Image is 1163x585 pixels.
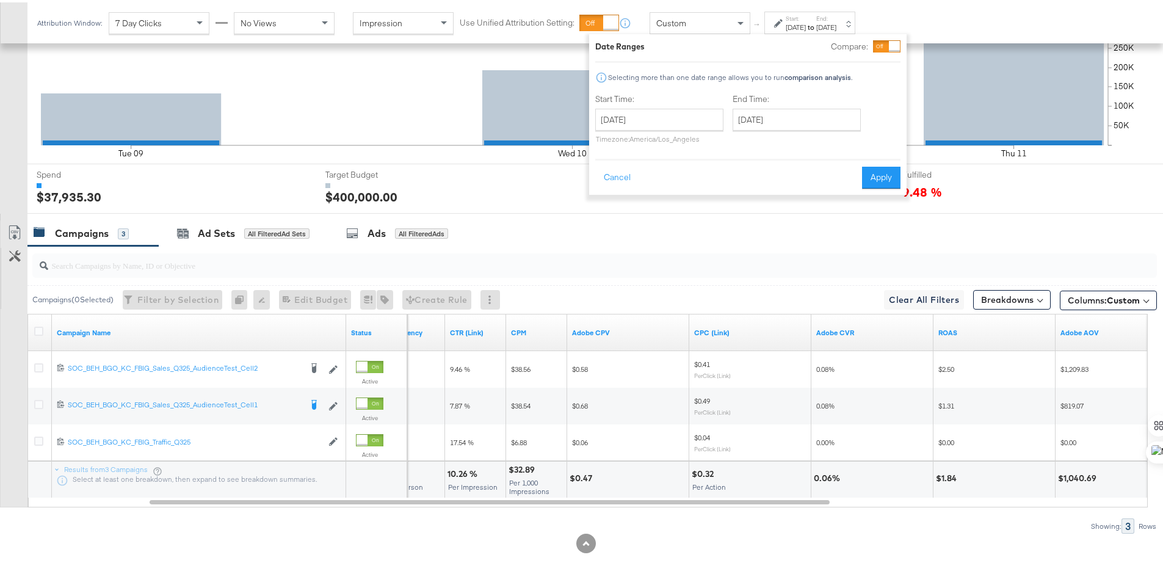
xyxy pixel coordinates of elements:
text: Wed 10 [558,146,587,157]
span: $38.56 [511,362,531,371]
span: $1,209.83 [1060,362,1089,371]
sub: Per Click (Link) [694,406,731,413]
a: The average cost you've paid to have 1,000 impressions of your ad. [511,325,562,335]
label: Use Unified Attribution Setting: [460,15,574,26]
span: Per Action [692,480,726,489]
label: End Time: [733,91,866,103]
span: 9.48 % [902,181,942,197]
a: Adobe CPV [572,325,684,335]
span: $0.58 [572,362,588,371]
span: Custom [1107,292,1140,303]
div: All Filtered Ads [395,226,448,237]
a: SOC_BEH_BGO_KC_FBIG_Traffic_Q325 [68,435,322,445]
span: $819.07 [1060,399,1084,408]
span: $0.04 [694,431,710,440]
div: Attribution Window: [37,16,103,25]
span: Custom [656,15,686,26]
div: 0 [231,288,253,307]
span: 9.46 % [450,362,470,371]
div: $0.32 [692,466,717,478]
span: $1.31 [938,399,954,408]
text: Tue 09 [118,146,143,157]
span: Fulfilled [902,167,994,178]
label: Start Time: [595,91,723,103]
span: $38.54 [511,399,531,408]
sub: Per Click (Link) [694,443,731,450]
strong: to [806,20,816,29]
span: 0.00% [816,435,835,445]
span: Impression [360,15,402,26]
a: SOC_BEH_BGO_KC_FBIG_Sales_Q325_AudienceTest_Cell1 [68,398,301,410]
div: SOC_BEH_BGO_KC_FBIG_Traffic_Q325 [68,435,322,445]
div: $1.84 [936,470,960,482]
button: Apply [862,164,900,186]
div: 0.06% [814,470,844,482]
div: [DATE] [786,20,806,30]
span: ↑ [752,21,763,25]
span: 0.08% [816,399,835,408]
div: $1,040.69 [1058,470,1100,482]
div: $0.47 [570,470,596,482]
span: $0.68 [572,399,588,408]
label: End: [816,12,836,20]
div: 3 [1121,516,1134,531]
span: $6.88 [511,435,527,445]
text: Thu 11 [1001,146,1027,157]
span: 17.54 % [450,435,474,445]
a: SOC_BEH_BGO_KC_FBIG_Sales_Q325_AudienceTest_Cell2 [68,361,301,373]
p: Timezone: America/Los_Angeles [595,132,723,141]
a: The number of clicks received on a link in your ad divided by the number of impressions. [450,325,501,335]
span: Per 1,000 Impressions [509,476,549,493]
div: 10.26 % [447,466,481,478]
span: Clear All Filters [889,290,959,305]
div: All Filtered Ad Sets [244,226,310,237]
a: Adobe CVR [816,325,929,335]
a: Adobe ROAS [938,325,1051,335]
span: $0.00 [938,435,954,445]
span: $0.06 [572,435,588,445]
button: Columns:Custom [1060,288,1157,308]
label: Compare: [831,38,868,50]
div: $400,000.00 [325,186,397,203]
div: SOC_BEH_BGO_KC_FBIG_Sales_Q325_AudienceTest_Cell2 [68,361,301,371]
button: Cancel [595,164,639,186]
div: Ads [368,224,386,238]
div: 3 [118,226,129,237]
span: No Views [241,15,277,26]
span: 0.08% [816,362,835,371]
div: Date Ranges [595,38,645,50]
span: Spend [37,167,128,178]
div: SOC_BEH_BGO_KC_FBIG_Sales_Q325_AudienceTest_Cell1 [68,398,301,407]
span: $0.41 [694,357,710,366]
sub: Per Click (Link) [694,369,731,377]
strong: comparison analysis [784,70,851,79]
span: Per Impression [448,480,498,489]
span: 7 Day Clicks [115,15,162,26]
span: Target Budget [325,167,417,178]
a: Shows the current state of your Ad Campaign. [351,325,402,335]
span: $0.49 [694,394,710,403]
label: Active [356,412,383,420]
label: Start: [786,12,806,20]
button: Clear All Filters [884,288,964,307]
a: The average number of times your ad was served to each person. [389,325,440,335]
a: The average cost for each link click you've received from your ad. [694,325,806,335]
input: Search Campaigns by Name, ID or Objective [48,246,1054,270]
div: [DATE] [816,20,836,30]
div: Campaigns ( 0 Selected) [32,292,114,303]
div: $32.89 [509,462,538,473]
span: $2.50 [938,362,954,371]
span: 7.87 % [450,399,470,408]
label: Active [356,375,383,383]
div: $37,935.30 [37,186,101,203]
div: Ad Sets [198,224,235,238]
div: Showing: [1090,520,1121,528]
div: Selecting more than one date range allows you to run . [607,71,853,79]
div: Rows [1138,520,1157,528]
span: $0.00 [1060,435,1076,445]
a: Your campaign name. [57,325,341,335]
span: Columns: [1068,292,1140,304]
label: Active [356,448,383,456]
div: Campaigns [55,224,109,238]
button: Breakdowns [973,288,1051,307]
